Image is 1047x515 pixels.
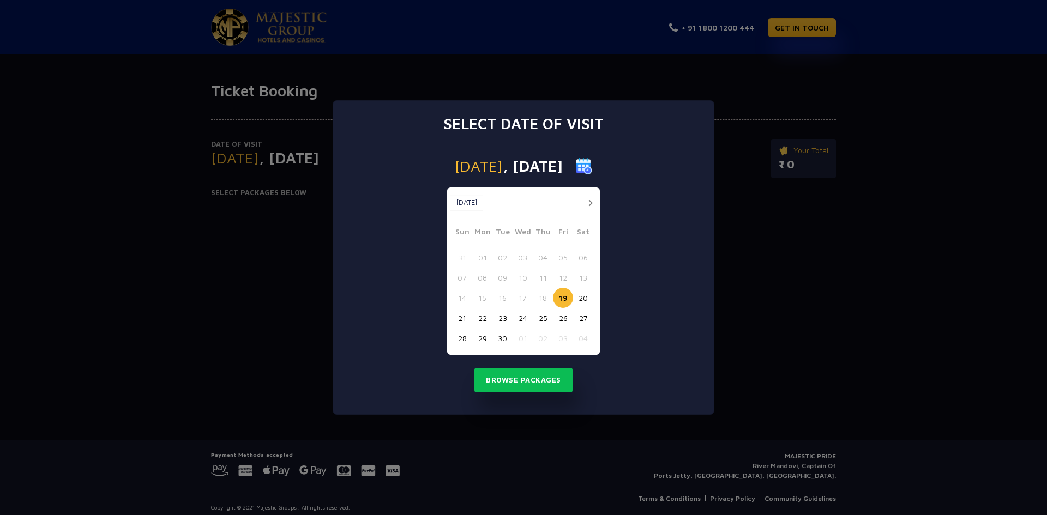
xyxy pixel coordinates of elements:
[452,268,472,288] button: 07
[472,226,492,241] span: Mon
[452,247,472,268] button: 31
[513,288,533,308] button: 17
[492,288,513,308] button: 16
[553,226,573,241] span: Fri
[443,114,604,133] h3: Select date of visit
[533,268,553,288] button: 11
[452,288,472,308] button: 14
[474,368,573,393] button: Browse Packages
[472,288,492,308] button: 15
[452,226,472,241] span: Sun
[492,308,513,328] button: 23
[472,247,492,268] button: 01
[452,328,472,348] button: 28
[533,247,553,268] button: 04
[492,328,513,348] button: 30
[492,247,513,268] button: 02
[455,159,503,174] span: [DATE]
[573,308,593,328] button: 27
[573,328,593,348] button: 04
[533,308,553,328] button: 25
[452,308,472,328] button: 21
[533,288,553,308] button: 18
[573,247,593,268] button: 06
[553,268,573,288] button: 12
[573,288,593,308] button: 20
[503,159,563,174] span: , [DATE]
[472,268,492,288] button: 08
[492,226,513,241] span: Tue
[553,247,573,268] button: 05
[472,328,492,348] button: 29
[533,226,553,241] span: Thu
[533,328,553,348] button: 02
[513,247,533,268] button: 03
[513,308,533,328] button: 24
[553,308,573,328] button: 26
[492,268,513,288] button: 09
[472,308,492,328] button: 22
[573,268,593,288] button: 13
[576,158,592,174] img: calender icon
[513,226,533,241] span: Wed
[553,328,573,348] button: 03
[513,268,533,288] button: 10
[450,195,483,211] button: [DATE]
[513,328,533,348] button: 01
[553,288,573,308] button: 19
[573,226,593,241] span: Sat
